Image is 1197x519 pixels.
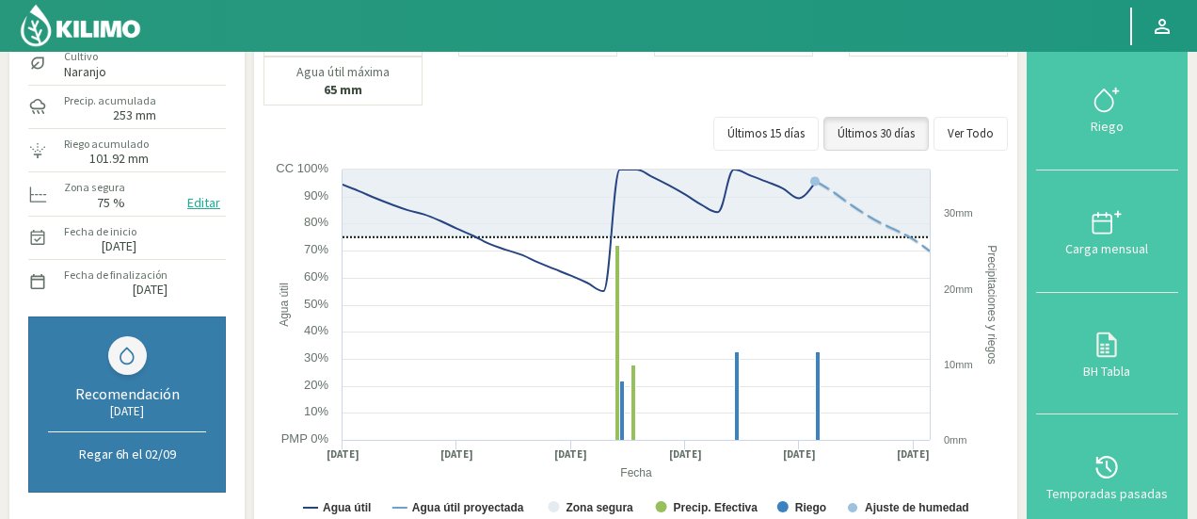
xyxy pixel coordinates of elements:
button: Riego [1036,48,1178,170]
text: 70% [304,242,328,256]
text: Agua útil [323,501,371,514]
text: CC 100% [276,161,328,175]
img: Kilimo [19,3,142,48]
div: BH Tabla [1042,365,1173,378]
label: Zona segura [64,179,125,196]
text: 90% [304,188,328,203]
label: Precip. acumulada [64,92,156,109]
div: Recomendación [48,384,206,403]
text: 80% [304,215,328,229]
button: Editar [182,192,226,214]
text: PMP 0% [281,431,329,446]
text: Precip. Efectiva [674,501,758,514]
text: [DATE] [440,447,473,462]
label: Fecha de finalización [64,267,168,284]
text: [DATE] [327,447,359,462]
div: Temporadas pasadas [1042,487,1173,500]
label: [DATE] [133,284,168,296]
div: Riego [1042,120,1173,133]
text: 40% [304,323,328,337]
text: 20% [304,378,328,392]
text: [DATE] [783,447,816,462]
label: 101.92 mm [89,153,149,165]
label: 75 % [97,197,125,209]
button: Ver Todo [934,117,1008,151]
p: Regar 6h el 02/09 [48,446,206,462]
text: Agua útil [278,283,291,327]
button: Carga mensual [1036,170,1178,293]
text: 30% [304,350,328,365]
label: Fecha de inicio [64,223,136,240]
text: [DATE] [554,447,587,462]
label: Riego acumulado [64,136,149,153]
button: Últimos 30 días [823,117,929,151]
text: Precipitaciones y riegos [985,245,998,365]
label: [DATE] [102,240,136,252]
label: Cultivo [64,48,106,65]
text: 10% [304,404,328,418]
button: BH Tabla [1036,293,1178,415]
text: [DATE] [897,447,930,462]
b: 65 mm [324,81,362,98]
text: 60% [304,269,328,284]
label: Naranjo [64,66,106,78]
button: Últimos 15 días [713,117,819,151]
div: Carga mensual [1042,242,1173,255]
text: 0mm [944,434,966,446]
text: 50% [304,297,328,311]
text: Ajuste de humedad [865,501,969,514]
text: Fecha [620,466,652,479]
text: 20mm [944,284,973,295]
text: 30mm [944,207,973,219]
text: Zona segura [566,501,633,514]
text: [DATE] [669,447,702,462]
text: Riego [795,501,826,514]
text: 10mm [944,359,973,370]
text: Agua útil proyectada [412,501,524,514]
p: Agua útil máxima [296,65,390,79]
label: 253 mm [113,109,156,122]
div: [DATE] [48,403,206,419]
